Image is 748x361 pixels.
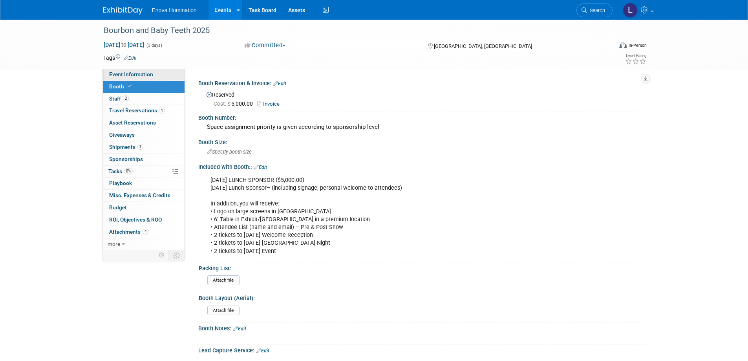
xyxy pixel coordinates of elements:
[204,89,639,108] div: Reserved
[108,168,133,174] span: Tasks
[103,93,185,105] a: Staff2
[273,81,286,86] a: Edit
[168,250,185,260] td: Toggle Event Tabs
[103,81,185,93] a: Booth
[101,24,601,38] div: Bourbon and Baby Teeth 2025
[103,202,185,214] a: Budget
[109,119,156,126] span: Asset Reservations
[198,161,645,171] div: Included with Booth::
[198,112,645,122] div: Booth Number:
[214,101,231,107] span: Cost: $
[103,238,185,250] a: more
[109,107,165,114] span: Travel Reservations
[623,3,638,18] img: Lucas Mlinarcik
[205,172,559,259] div: [DATE] LUNCH SPONSOR ($5,000.00) [DATE] Lunch Sponsor– (including signage, personal welcome to at...
[199,262,642,272] div: Packing List:
[109,156,143,162] span: Sponsorships
[103,105,185,117] a: Travel Reservations1
[207,149,252,155] span: Specify booth size
[124,168,133,174] span: 0%
[120,42,128,48] span: to
[198,345,645,355] div: Lead Capture Service:
[109,192,170,198] span: Misc. Expenses & Credits
[152,7,197,13] span: Enova Illumination
[103,154,185,165] a: Sponsorships
[143,229,148,235] span: 4
[123,95,129,101] span: 2
[434,43,532,49] span: [GEOGRAPHIC_DATA], [GEOGRAPHIC_DATA]
[109,180,132,186] span: Playbook
[146,43,162,48] span: (3 days)
[242,41,289,49] button: Committed
[628,42,647,48] div: In-Person
[109,83,133,90] span: Booth
[109,216,162,223] span: ROI, Objectives & ROO
[128,84,132,88] i: Booth reservation complete
[103,166,185,178] a: Tasks0%
[103,178,185,189] a: Playbook
[159,108,165,114] span: 1
[214,101,256,107] span: 5,000.00
[103,190,185,202] a: Misc. Expenses & Credits
[103,54,137,62] td: Tags
[256,348,269,354] a: Edit
[566,41,647,53] div: Event Format
[103,214,185,226] a: ROI, Objectives & ROO
[198,323,645,333] div: Booth Notes:
[109,132,135,138] span: Giveaways
[103,129,185,141] a: Giveaways
[254,165,267,170] a: Edit
[109,229,148,235] span: Attachments
[625,54,646,58] div: Event Rating
[198,77,645,88] div: Booth Reservation & Invoice:
[108,241,120,247] span: more
[257,101,283,107] a: Invoice
[103,7,143,15] img: ExhibitDay
[109,95,129,102] span: Staff
[204,121,639,133] div: Space assignment priority is given according to sponsorship level
[124,55,137,61] a: Edit
[109,204,127,211] span: Budget
[103,117,185,129] a: Asset Reservations
[198,136,645,146] div: Booth Size:
[199,292,642,302] div: Booth Layout (Aerial):
[576,4,613,17] a: Search
[103,141,185,153] a: Shipments1
[103,226,185,238] a: Attachments4
[587,7,605,13] span: Search
[103,69,185,81] a: Event Information
[109,71,153,77] span: Event Information
[137,144,143,150] span: 1
[109,144,143,150] span: Shipments
[155,250,169,260] td: Personalize Event Tab Strip
[103,41,144,48] span: [DATE] [DATE]
[619,42,627,48] img: Format-Inperson.png
[233,326,246,332] a: Edit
